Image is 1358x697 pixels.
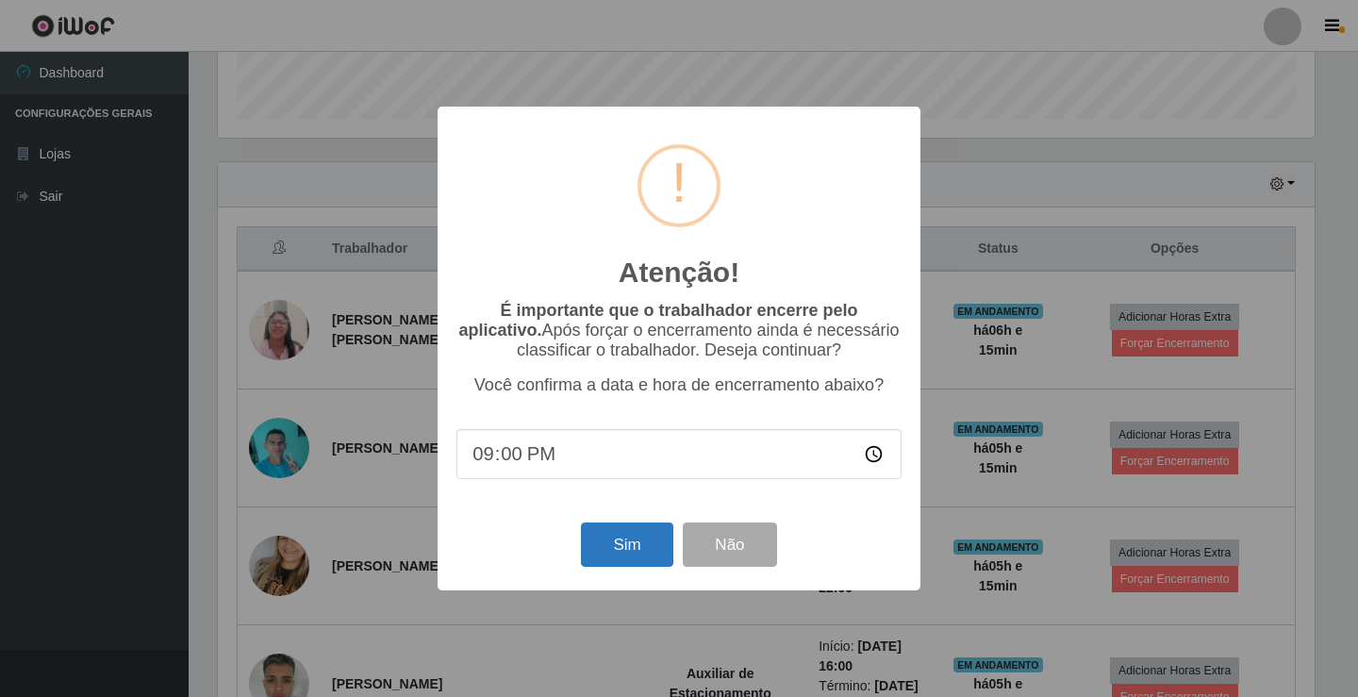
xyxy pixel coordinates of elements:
[456,301,902,360] p: Após forçar o encerramento ainda é necessário classificar o trabalhador. Deseja continuar?
[458,301,857,340] b: É importante que o trabalhador encerre pelo aplicativo.
[619,256,739,290] h2: Atenção!
[683,523,776,567] button: Não
[581,523,672,567] button: Sim
[456,375,902,395] p: Você confirma a data e hora de encerramento abaixo?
